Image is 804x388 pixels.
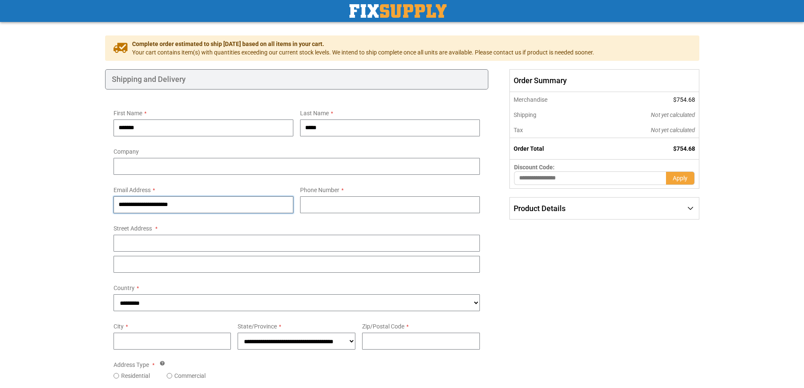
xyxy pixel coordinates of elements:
th: Merchandise [510,92,594,107]
span: Your cart contains item(s) with quantities exceeding our current stock levels. We intend to ship ... [132,48,594,57]
span: Last Name [300,110,329,117]
th: Tax [510,122,594,138]
span: Country [114,285,135,291]
span: Address Type [114,361,149,368]
span: Shipping [514,111,536,118]
a: store logo [349,4,447,18]
span: Company [114,148,139,155]
span: First Name [114,110,142,117]
span: $754.68 [673,96,695,103]
img: Fix Industrial Supply [349,4,447,18]
span: Not yet calculated [651,111,695,118]
span: Phone Number [300,187,339,193]
span: $754.68 [673,145,695,152]
span: Street Address [114,225,152,232]
span: Not yet calculated [651,127,695,133]
button: Apply [666,171,695,185]
span: Product Details [514,204,566,213]
span: State/Province [238,323,277,330]
span: City [114,323,124,330]
span: Complete order estimated to ship [DATE] based on all items in your cart. [132,40,594,48]
span: Zip/Postal Code [362,323,404,330]
div: Shipping and Delivery [105,69,489,90]
span: Email Address [114,187,151,193]
label: Residential [121,372,150,380]
label: Commercial [174,372,206,380]
strong: Order Total [514,145,544,152]
span: Discount Code: [514,164,555,171]
span: Order Summary [509,69,699,92]
span: Apply [673,175,688,182]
